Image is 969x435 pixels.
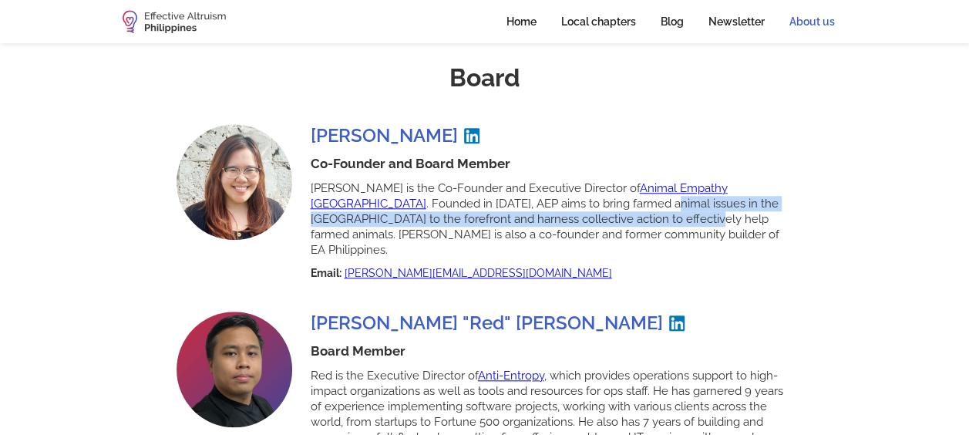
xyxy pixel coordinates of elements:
[777,5,847,39] a: About us
[311,155,510,173] h4: Co-Founder and Board Member
[311,124,458,147] h3: [PERSON_NAME]
[311,312,663,335] h3: [PERSON_NAME] "Red" [PERSON_NAME]
[549,5,648,39] a: Local chapters
[311,267,342,279] strong: Email:
[449,62,520,93] h1: Board
[478,369,544,383] a: Anti-Entropy
[311,180,793,258] p: [PERSON_NAME] is the Co-Founder and Executive Director of . Founded in [DATE], AEP aims to bring ...
[345,265,612,281] a: [PERSON_NAME][EMAIL_ADDRESS][DOMAIN_NAME]
[696,5,777,39] a: Newsletter
[494,5,549,39] a: Home
[648,5,696,39] a: Blog
[123,10,226,33] a: home
[311,342,405,360] h4: Board Member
